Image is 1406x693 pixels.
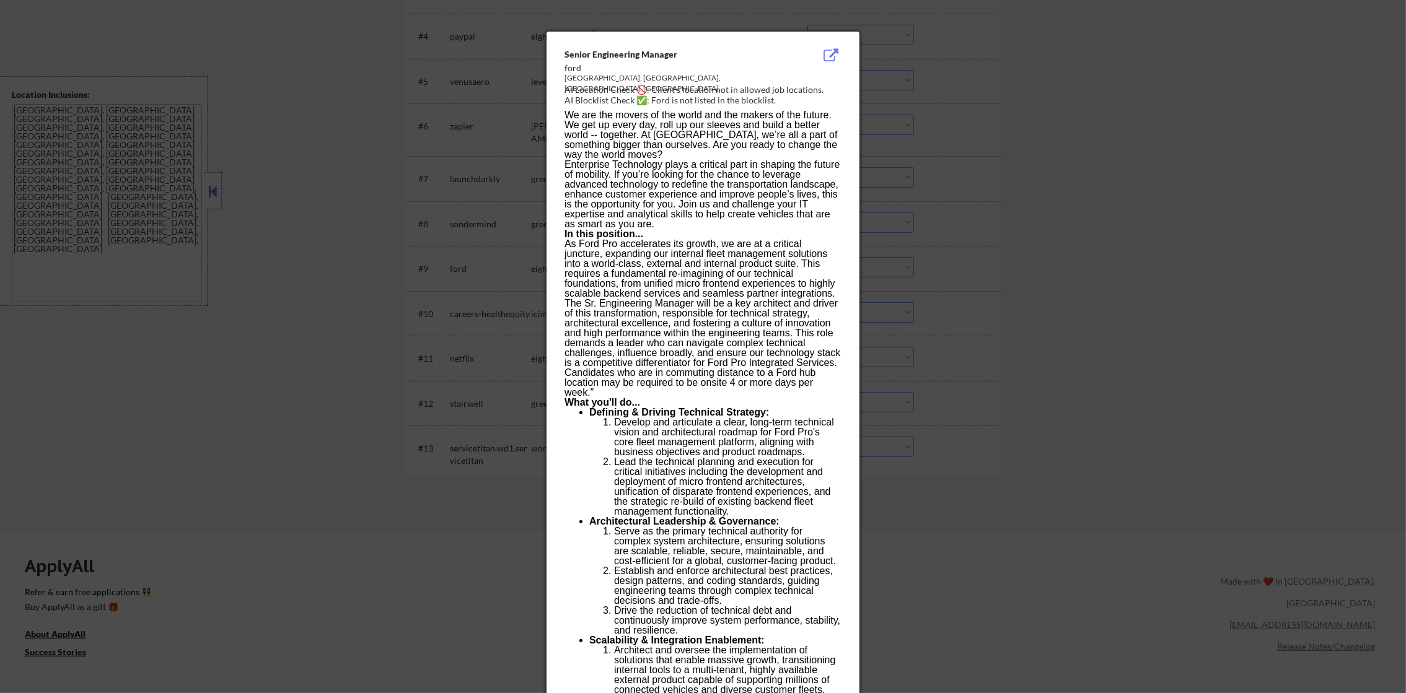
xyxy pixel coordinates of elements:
div: AI Blocklist Check ✅: Ford is not listed in the blocklist. [565,94,846,107]
strong: What you'll do... [565,397,640,408]
strong: In this position... [565,229,643,239]
div: Senior Engineering Manager [565,48,779,61]
strong: Architectural Leadership & Governance: [589,516,780,526]
li: Develop and articulate a clear, long-term technical vision and architectural roadmap for Ford Pro... [614,417,841,457]
li: Drive the reduction of technical debt and continuously improve system performance, stability, and... [614,606,841,635]
strong: Scalability & Integration Enablement: [589,635,765,645]
li: Serve as the primary technical authority for complex system architecture, ensuring solutions are ... [614,526,841,566]
li: Establish and enforce architectural best practices, design patterns, and coding standards, guidin... [614,566,841,606]
p: Enterprise Technology plays a critical part in shaping the future of mobility. If you’re looking ... [565,160,841,229]
p: As Ford Pro accelerates its growth, we are at a critical juncture, expanding our internal fleet m... [565,239,841,368]
li: Lead the technical planning and execution for critical initiatives including the development and ... [614,457,841,516]
p: Candidates who are in commuting distance to a Ford hub location may be required to be onsite 4 or... [565,368,841,398]
div: ford [565,62,779,74]
div: [GEOGRAPHIC_DATA]; [GEOGRAPHIC_DATA], [GEOGRAPHIC_DATA], [GEOGRAPHIC_DATA] [565,73,779,94]
strong: Defining & Driving Technical Strategy: [589,407,769,417]
p: We are the movers of the world and the makers of the future. We get up every day, roll up our sle... [565,110,841,160]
